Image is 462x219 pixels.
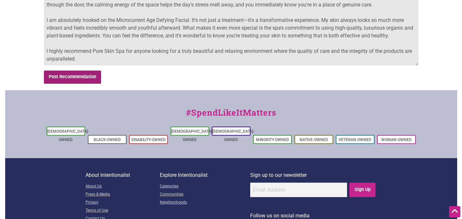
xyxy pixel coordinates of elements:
a: Veteran-Owned [339,138,371,142]
a: [DEMOGRAPHIC_DATA]-Owned [47,129,89,142]
a: Native-Owned [300,138,328,142]
a: About Us [86,183,160,191]
a: Press & Media [86,191,160,199]
a: [DEMOGRAPHIC_DATA]-Owned [212,129,254,142]
div: #SpendLikeItMatters [5,106,457,125]
input: Post Recommendation [44,71,101,84]
input: Sign Up [349,183,375,197]
p: About Intentionalist [86,171,160,179]
a: Neighborhoods [160,199,250,207]
a: Communities [160,191,250,199]
a: Minority-Owned [256,138,289,142]
p: Explore Intentionalist [160,171,250,179]
a: Black-Owned [94,138,121,142]
input: Email Address [250,183,347,197]
a: Disability-Owned [131,138,166,142]
a: Woman-Owned [381,138,412,142]
a: [DEMOGRAPHIC_DATA]-Owned [171,129,213,142]
a: Privacy [86,199,160,207]
div: Scroll Back to Top [449,206,460,217]
a: Categories [160,183,250,191]
a: Terms of Use [86,207,160,215]
p: Sign up to our newsletter [250,171,376,179]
